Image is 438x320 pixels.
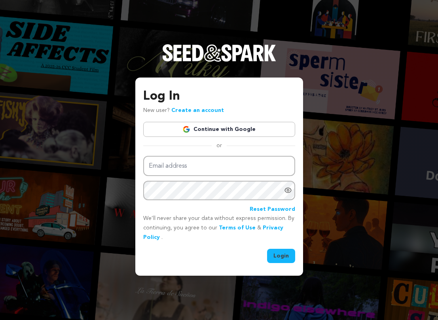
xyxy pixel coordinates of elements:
[267,249,295,263] button: Login
[250,205,295,214] a: Reset Password
[143,87,295,106] h3: Log In
[143,214,295,242] p: We’ll never share your data without express permission. By continuing, you agree to our & .
[143,106,224,116] p: New user?
[143,122,295,137] a: Continue with Google
[143,156,295,176] input: Email address
[182,125,190,133] img: Google logo
[162,44,276,78] a: Seed&Spark Homepage
[162,44,276,62] img: Seed&Spark Logo
[212,142,227,150] span: or
[171,108,224,113] a: Create an account
[284,186,292,194] a: Show password as plain text. Warning: this will display your password on the screen.
[219,225,256,231] a: Terms of Use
